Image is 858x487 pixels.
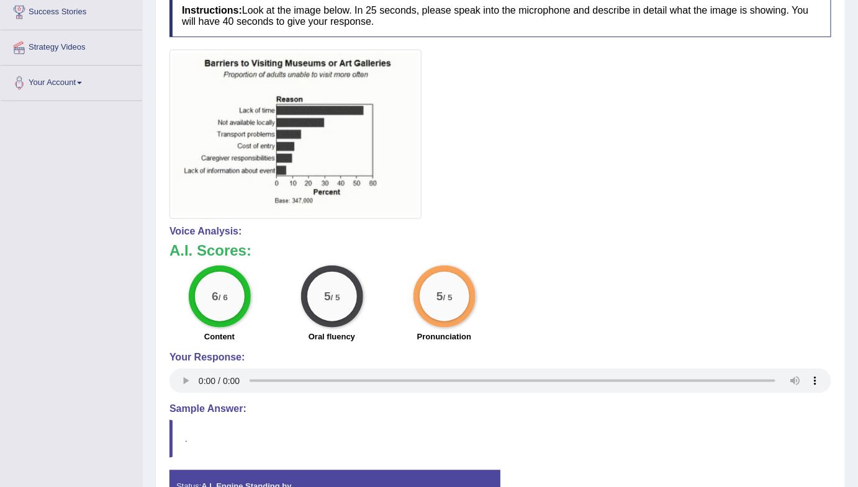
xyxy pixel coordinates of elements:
[169,420,831,458] blockquote: .
[182,5,242,16] b: Instructions:
[204,331,235,342] label: Content
[443,293,452,302] small: / 5
[309,331,355,342] label: Oral fluency
[436,289,443,303] big: 5
[169,242,251,259] b: A.I. Scores:
[169,352,831,363] h4: Your Response:
[330,293,340,302] small: / 5
[212,289,219,303] big: 6
[169,403,831,414] h4: Sample Answer:
[417,331,471,342] label: Pronunciation
[324,289,331,303] big: 5
[218,293,227,302] small: / 6
[1,66,142,97] a: Your Account
[1,30,142,61] a: Strategy Videos
[169,226,831,237] h4: Voice Analysis:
